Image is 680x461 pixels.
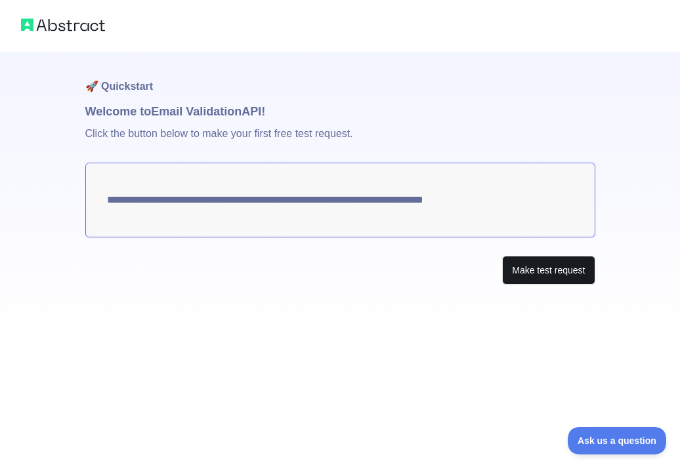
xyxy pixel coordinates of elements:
h1: Welcome to Email Validation API! [85,102,595,121]
p: Click the button below to make your first free test request. [85,121,595,163]
h1: 🚀 Quickstart [85,52,595,102]
button: Make test request [502,256,595,285]
img: Abstract logo [21,16,105,34]
iframe: Toggle Customer Support [568,427,667,454]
